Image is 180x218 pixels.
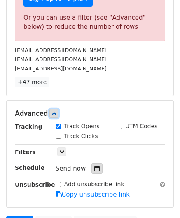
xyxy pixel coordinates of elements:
[15,181,55,188] strong: Unsubscribe
[15,77,49,87] a: +47 more
[15,123,42,130] strong: Tracking
[56,165,86,172] span: Send now
[64,122,100,131] label: Track Opens
[15,164,44,171] strong: Schedule
[23,13,157,32] div: Or you can use a filter (see "Advanced" below) to reduce the number of rows
[125,122,157,131] label: UTM Codes
[15,47,107,53] small: [EMAIL_ADDRESS][DOMAIN_NAME]
[64,132,98,141] label: Track Clicks
[64,180,124,189] label: Add unsubscribe link
[56,191,130,198] a: Copy unsubscribe link
[15,149,36,155] strong: Filters
[15,109,165,118] h5: Advanced
[15,56,107,62] small: [EMAIL_ADDRESS][DOMAIN_NAME]
[15,66,107,72] small: [EMAIL_ADDRESS][DOMAIN_NAME]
